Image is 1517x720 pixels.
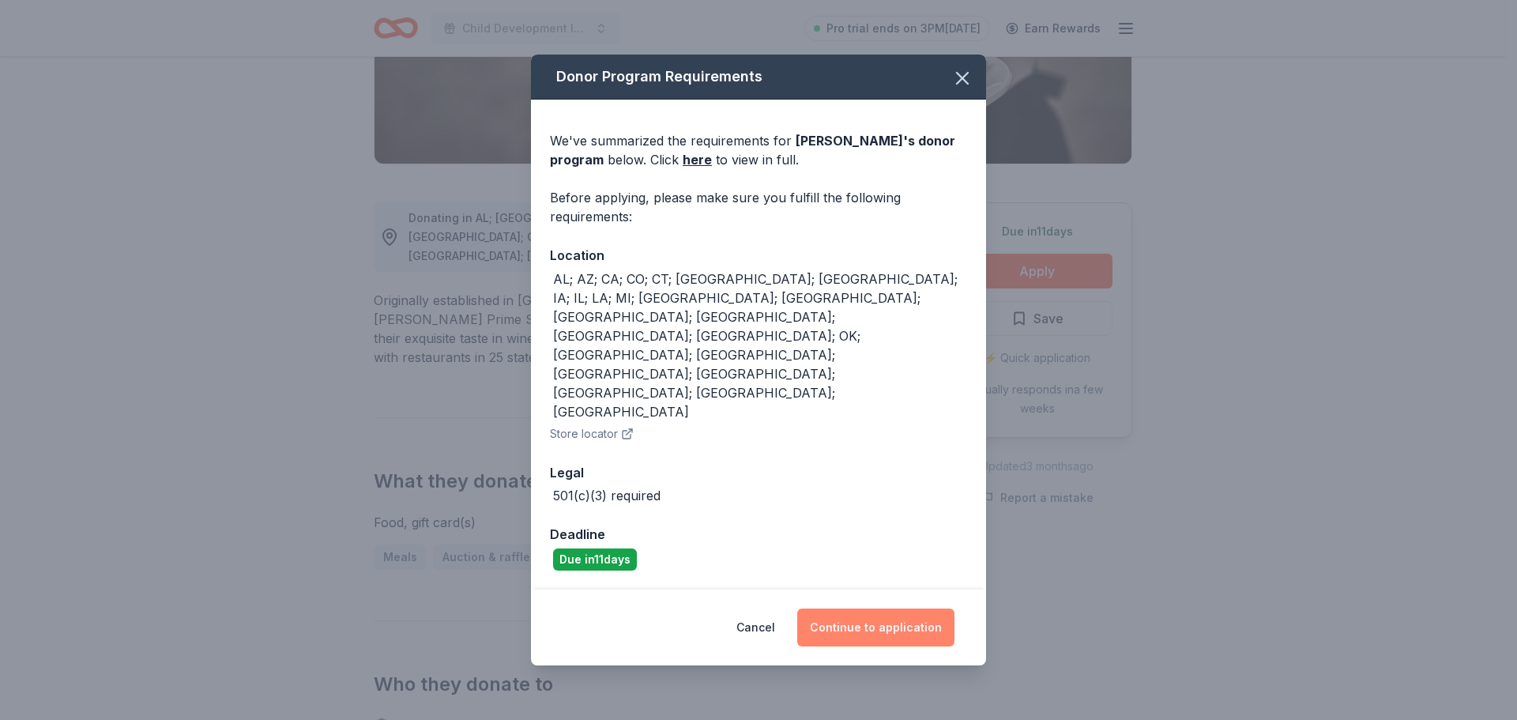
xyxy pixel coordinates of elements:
[550,424,634,443] button: Store locator
[550,188,967,226] div: Before applying, please make sure you fulfill the following requirements:
[553,270,967,421] div: AL; AZ; CA; CO; CT; [GEOGRAPHIC_DATA]; [GEOGRAPHIC_DATA]; IA; IL; LA; MI; [GEOGRAPHIC_DATA]; [GEO...
[797,609,954,646] button: Continue to application
[736,609,775,646] button: Cancel
[550,524,967,545] div: Deadline
[531,55,986,100] div: Donor Program Requirements
[683,150,712,169] a: here
[553,486,661,505] div: 501(c)(3) required
[550,462,967,483] div: Legal
[550,131,967,169] div: We've summarized the requirements for below. Click to view in full.
[550,245,967,266] div: Location
[553,548,637,571] div: Due in 11 days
